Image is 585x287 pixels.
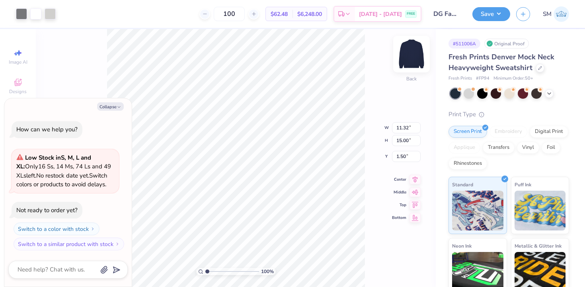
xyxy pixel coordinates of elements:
span: [DATE] - [DATE] [359,10,402,18]
span: Only 16 Ss, 14 Ms, 74 Ls and 49 XLs left. Switch colors or products to avoid delays. [16,154,111,189]
span: Designs [9,88,27,95]
span: 100 % [261,268,274,275]
button: Collapse [97,102,124,111]
img: Switch to a color with stock [90,226,95,231]
span: Image AI [9,59,27,65]
div: Print Type [448,110,569,119]
img: Back [396,38,427,70]
input: – – [214,7,245,21]
span: Fresh Prints Denver Mock Neck Heavyweight Sweatshirt [448,52,554,72]
span: FREE [407,11,415,17]
span: Puff Ink [515,180,531,189]
span: # FP94 [476,75,489,82]
button: Save [472,7,510,21]
div: Screen Print [448,126,487,138]
div: # 511006A [448,39,480,49]
img: Puff Ink [515,191,566,230]
div: Transfers [483,142,515,154]
span: No restock date yet. [36,172,89,180]
div: Back [406,75,417,82]
span: Minimum Order: 50 + [493,75,533,82]
span: $62.48 [271,10,288,18]
img: Standard [452,191,503,230]
span: Middle [392,189,406,195]
a: SM [543,6,569,22]
div: Not ready to order yet? [16,206,78,214]
span: Bottom [392,215,406,221]
div: Original Proof [484,39,529,49]
input: Untitled Design [427,6,466,22]
button: Switch to a similar product with stock [14,238,124,250]
div: How can we help you? [16,125,78,133]
span: Standard [452,180,473,189]
strong: Low Stock in S, M, L and XL : [16,154,91,171]
span: Top [392,202,406,208]
span: Center [392,177,406,182]
div: Rhinestones [448,158,487,170]
span: Fresh Prints [448,75,472,82]
span: SM [543,10,552,19]
span: Metallic & Glitter Ink [515,242,562,250]
div: Foil [542,142,560,154]
div: Digital Print [530,126,568,138]
div: Embroidery [489,126,527,138]
span: Neon Ink [452,242,472,250]
img: Switch to a similar product with stock [115,242,120,246]
div: Applique [448,142,480,154]
img: Savannah Martin [554,6,569,22]
span: $6,248.00 [297,10,322,18]
div: Vinyl [517,142,539,154]
button: Switch to a color with stock [14,223,99,235]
